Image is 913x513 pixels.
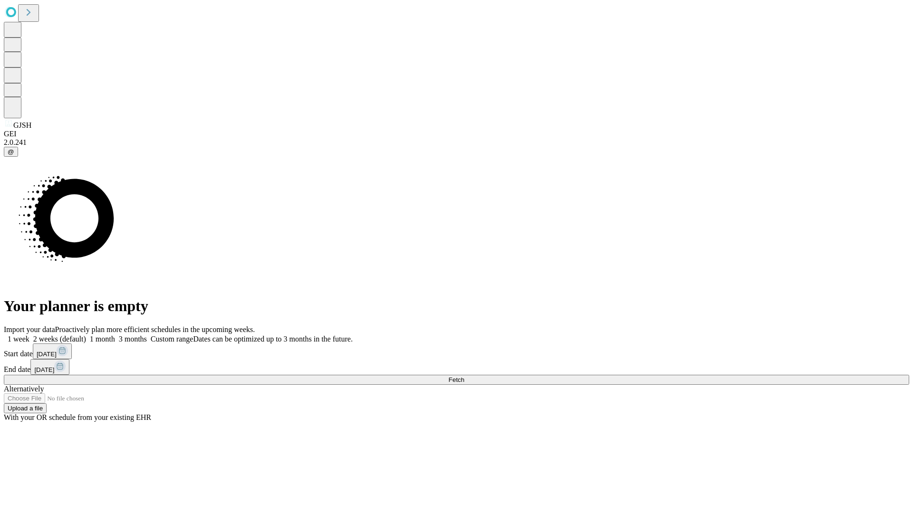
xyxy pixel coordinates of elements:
span: With your OR schedule from your existing EHR [4,413,151,421]
span: 1 month [90,335,115,343]
span: Alternatively [4,385,44,393]
span: Custom range [151,335,193,343]
button: Upload a file [4,403,47,413]
div: End date [4,359,909,375]
span: 3 months [119,335,147,343]
span: Fetch [448,376,464,383]
div: GEI [4,130,909,138]
span: GJSH [13,121,31,129]
h1: Your planner is empty [4,297,909,315]
div: 2.0.241 [4,138,909,147]
button: @ [4,147,18,157]
span: [DATE] [37,351,57,358]
span: 2 weeks (default) [33,335,86,343]
button: Fetch [4,375,909,385]
span: [DATE] [34,366,54,373]
div: Start date [4,343,909,359]
span: Proactively plan more efficient schedules in the upcoming weeks. [55,325,255,333]
span: @ [8,148,14,155]
span: 1 week [8,335,29,343]
button: [DATE] [30,359,69,375]
span: Import your data [4,325,55,333]
span: Dates can be optimized up to 3 months in the future. [193,335,352,343]
button: [DATE] [33,343,72,359]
